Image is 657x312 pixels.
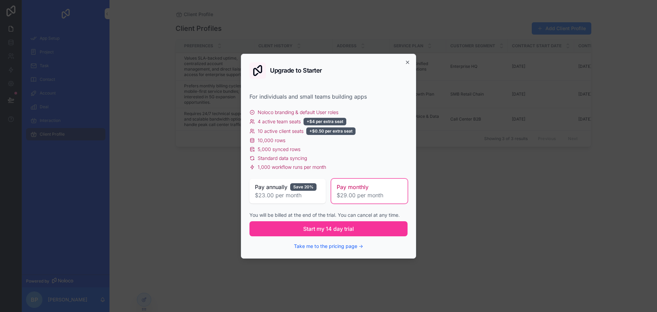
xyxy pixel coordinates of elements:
[249,92,408,101] div: For individuals and small teams building apps
[294,243,363,250] button: Take me to the pricing page →
[255,191,320,199] span: $23.00 per month
[337,183,369,191] span: Pay monthly
[258,109,338,116] span: Noloco branding & default User roles
[306,127,356,135] div: +$0.50 per extra seat
[258,155,307,162] span: Standard data syncing
[304,118,346,125] div: +$4 per extra seat
[258,118,301,125] span: 4 active team seats
[249,212,408,219] div: You will be billed at the end of the trial. You can cancel at any time.
[270,67,322,74] h2: Upgrade to Starter
[337,191,402,199] span: $29.00 per month
[255,183,287,191] span: Pay annually
[290,183,317,191] div: Save 20%
[258,146,300,153] span: 5,000 synced rows
[258,137,285,144] span: 10,000 rows
[303,225,354,233] span: Start my 14 day trial
[258,128,304,135] span: 10 active client seats
[249,221,408,236] button: Start my 14 day trial
[258,164,326,171] span: 1,000 workflow runs per month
